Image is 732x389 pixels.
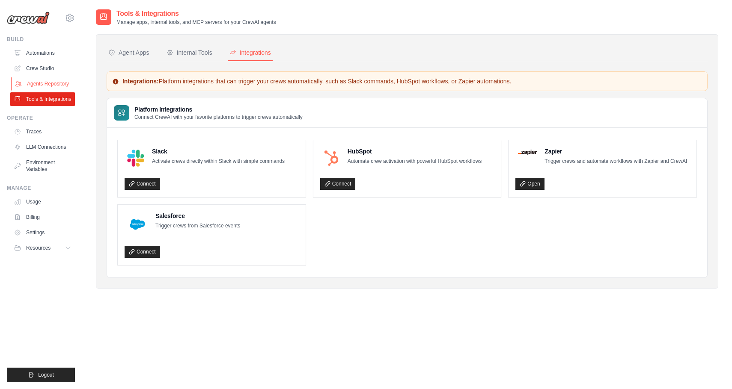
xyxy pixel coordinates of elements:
[38,371,54,378] span: Logout
[515,178,544,190] a: Open
[122,78,159,85] strong: Integrations:
[26,245,51,251] span: Resources
[10,210,75,224] a: Billing
[7,12,50,24] img: Logo
[10,62,75,75] a: Crew Studio
[155,212,240,220] h4: Salesforce
[10,125,75,139] a: Traces
[167,48,212,57] div: Internal Tools
[348,157,482,166] p: Automate crew activation with powerful HubSpot workflows
[11,77,76,91] a: Agents Repository
[10,46,75,60] a: Automations
[7,115,75,121] div: Operate
[10,226,75,239] a: Settings
[7,368,75,382] button: Logout
[7,185,75,192] div: Manage
[10,140,75,154] a: LLM Connections
[116,19,276,26] p: Manage apps, internal tools, and MCP servers for your CrewAI agents
[229,48,271,57] div: Integrations
[518,150,537,155] img: Zapier Logo
[228,45,273,61] button: Integrations
[125,178,160,190] a: Connect
[127,214,148,235] img: Salesforce Logo
[127,150,144,167] img: Slack Logo
[134,114,303,121] p: Connect CrewAI with your favorite platforms to trigger crews automatically
[10,92,75,106] a: Tools & Integrations
[116,9,276,19] h2: Tools & Integrations
[10,241,75,255] button: Resources
[320,178,356,190] a: Connect
[152,147,285,156] h4: Slack
[134,105,303,114] h3: Platform Integrations
[107,45,151,61] button: Agent Apps
[125,246,160,258] a: Connect
[112,77,702,85] p: Platform integrations that can trigger your crews automatically, such as Slack commands, HubSpot ...
[348,147,482,156] h4: HubSpot
[108,48,149,57] div: Agent Apps
[7,36,75,43] div: Build
[10,156,75,176] a: Environment Variables
[152,157,285,166] p: Activate crews directly within Slack with simple commands
[165,45,214,61] button: Internal Tools
[545,157,687,166] p: Trigger crews and automate workflows with Zapier and CrewAI
[323,150,340,167] img: HubSpot Logo
[10,195,75,209] a: Usage
[545,147,687,156] h4: Zapier
[155,222,240,230] p: Trigger crews from Salesforce events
